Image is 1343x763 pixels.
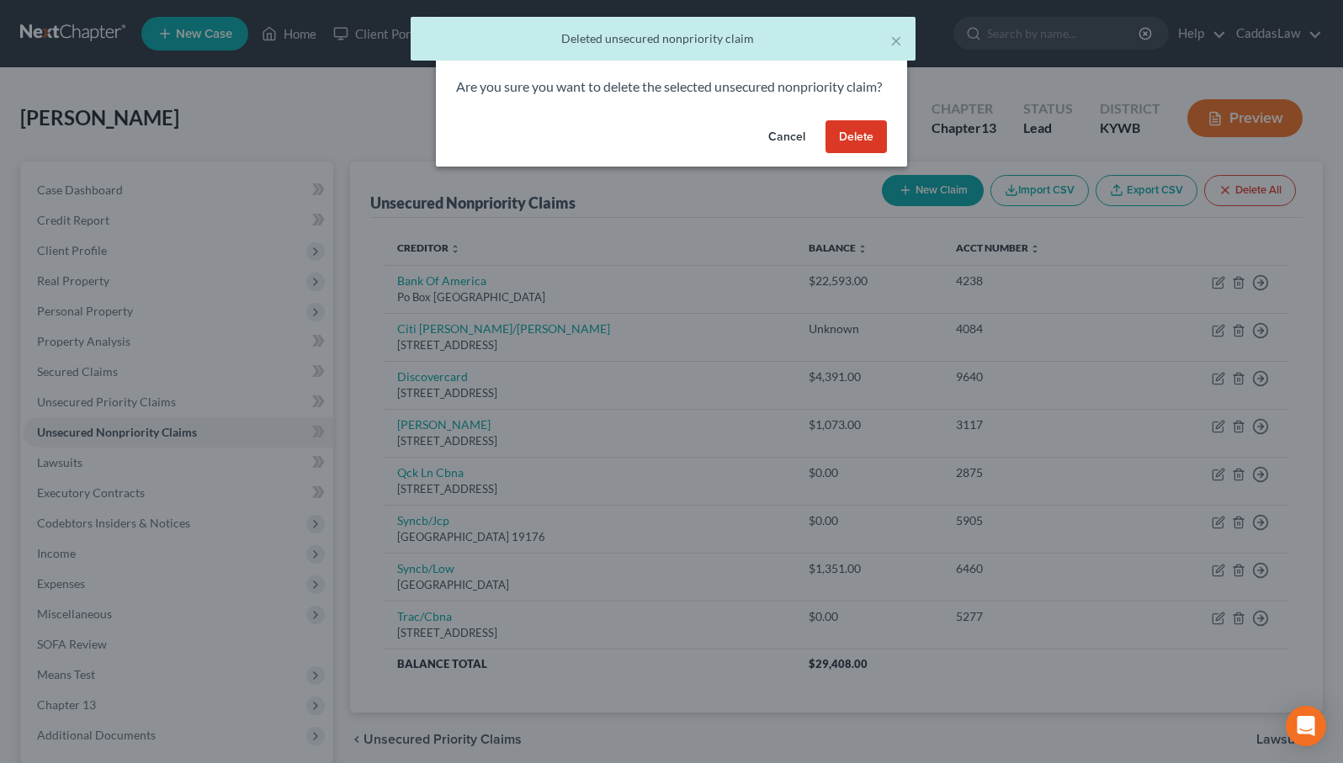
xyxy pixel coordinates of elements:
button: × [890,30,902,50]
p: Are you sure you want to delete the selected unsecured nonpriority claim? [456,77,887,97]
div: Deleted unsecured nonpriority claim [424,30,902,47]
button: Delete [825,120,887,154]
div: Open Intercom Messenger [1286,706,1326,746]
button: Cancel [755,120,819,154]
